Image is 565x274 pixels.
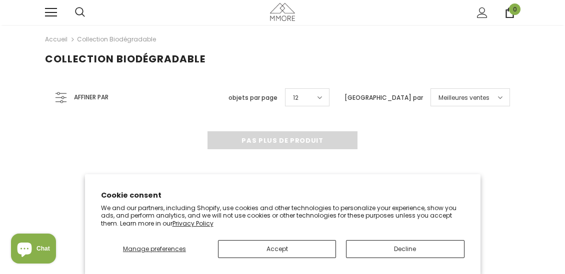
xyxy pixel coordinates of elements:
label: [GEOGRAPHIC_DATA] par [344,93,423,103]
span: Manage preferences [123,245,186,253]
button: Accept [218,240,336,258]
span: 12 [293,93,298,103]
span: 0 [509,3,520,15]
p: We and our partners, including Shopify, use cookies and other technologies to personalize your ex... [101,204,464,228]
img: Cas MMORE [270,3,295,20]
button: Decline [346,240,464,258]
span: Collection biodégradable [45,52,205,66]
span: Meilleures ventes [438,93,489,103]
button: Manage preferences [100,240,208,258]
span: Affiner par [74,92,108,103]
h2: Cookie consent [101,190,464,201]
a: 0 [504,7,515,18]
label: objets par page [228,93,277,103]
inbox-online-store-chat: Shopify online store chat [8,234,59,266]
a: Accueil [45,33,67,45]
a: Privacy Policy [172,219,213,228]
a: Collection biodégradable [77,35,156,43]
